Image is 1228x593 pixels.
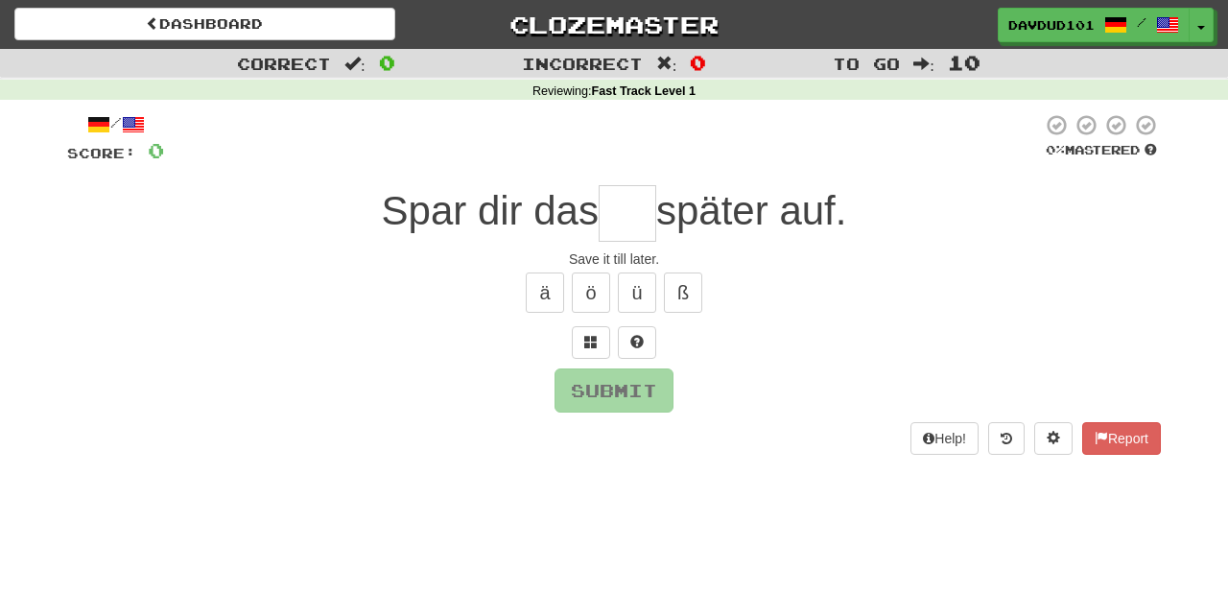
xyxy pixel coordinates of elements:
[913,56,934,72] span: :
[1042,142,1161,159] div: Mastered
[948,51,980,74] span: 10
[526,273,564,313] button: ä
[988,422,1025,455] button: Round history (alt+y)
[690,51,706,74] span: 0
[656,56,677,72] span: :
[618,273,656,313] button: ü
[998,8,1190,42] a: davdud101 /
[522,54,643,73] span: Incorrect
[1008,16,1095,34] span: davdud101
[379,51,395,74] span: 0
[67,249,1161,269] div: Save it till later.
[592,84,697,98] strong: Fast Track Level 1
[67,145,136,161] span: Score:
[237,54,331,73] span: Correct
[382,188,599,233] span: Spar dir das
[656,188,846,233] span: später auf.
[664,273,702,313] button: ß
[618,326,656,359] button: Single letter hint - you only get 1 per sentence and score half the points! alt+h
[910,422,979,455] button: Help!
[572,326,610,359] button: Switch sentence to multiple choice alt+p
[67,113,164,137] div: /
[344,56,366,72] span: :
[14,8,395,40] a: Dashboard
[148,138,164,162] span: 0
[424,8,805,41] a: Clozemaster
[1137,15,1146,29] span: /
[555,368,673,413] button: Submit
[833,54,900,73] span: To go
[572,273,610,313] button: ö
[1046,142,1065,157] span: 0 %
[1082,422,1161,455] button: Report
